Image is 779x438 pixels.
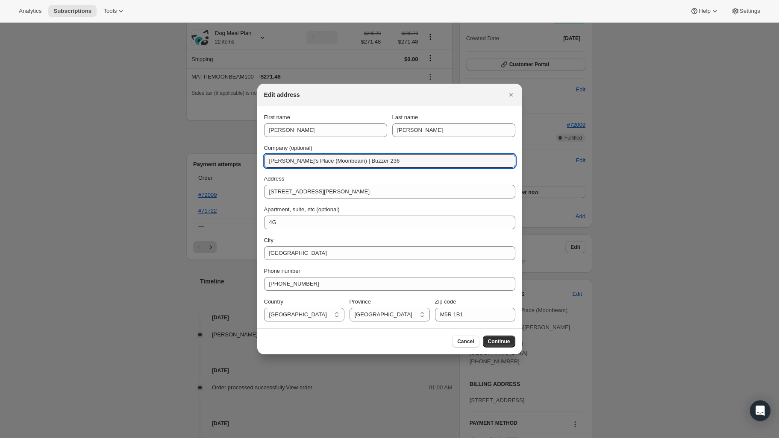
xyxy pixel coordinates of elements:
span: Country [264,298,284,305]
span: Last name [392,114,418,120]
span: Cancel [457,338,474,345]
button: Help [685,5,724,17]
button: Continue [483,336,515,347]
span: Continue [488,338,510,345]
span: Company (optional) [264,145,312,151]
button: Analytics [14,5,47,17]
span: Tools [103,8,117,15]
span: City [264,237,273,243]
button: Settings [726,5,765,17]
button: Subscriptions [48,5,97,17]
span: Zip code [435,298,456,305]
button: Tools [98,5,130,17]
span: Settings [740,8,760,15]
span: Analytics [19,8,41,15]
button: Close [505,89,517,101]
button: Cancel [452,336,479,347]
span: Province [350,298,371,305]
span: Apartment, suite, etc (optional) [264,206,340,213]
div: Open Intercom Messenger [750,400,770,421]
span: Phone number [264,268,300,274]
span: Subscriptions [53,8,91,15]
span: Help [699,8,710,15]
span: First name [264,114,290,120]
span: Address [264,175,285,182]
h2: Edit address [264,91,300,99]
